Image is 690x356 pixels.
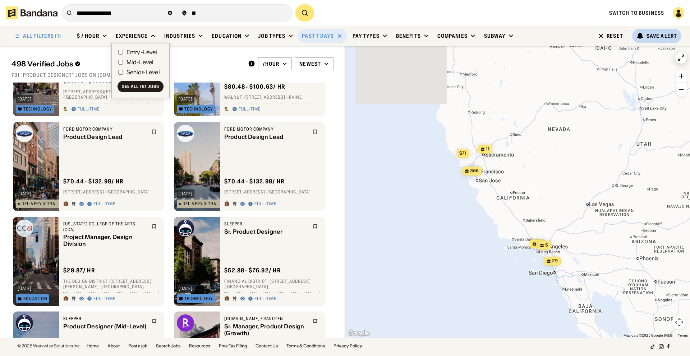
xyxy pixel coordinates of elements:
[107,344,120,348] a: About
[93,296,115,302] div: Full-time
[126,49,157,55] div: Entry-Level
[256,344,278,348] a: Contact Us
[224,267,281,274] div: $ 52.88 - $76.92 / hr
[224,126,308,132] div: Ford Motor Company
[11,60,242,68] div: 498 Verified Jobs
[63,221,147,232] div: [US_STATE] College of the Arts (CCA)
[254,296,276,302] div: Full-time
[624,333,673,337] span: Map data ©2025 Google, INEGI
[122,84,159,89] div: See all 781 jobs
[347,329,371,338] a: Open this area in Google Maps (opens a new window)
[545,242,548,248] span: 5
[126,69,160,75] div: Senior-Level
[77,33,99,39] div: $ / hour
[224,228,308,235] div: Sr. Product Designer
[63,267,95,274] div: $ 29.87 / hr
[184,296,213,301] div: Technology
[672,315,686,329] button: Map camera controls
[63,89,160,100] div: [STREET_ADDRESS][PERSON_NAME] · [GEOGRAPHIC_DATA]
[177,220,194,237] img: Sleeper logo
[63,278,160,290] div: The Design District · [STREET_ADDRESS][PERSON_NAME] · [GEOGRAPHIC_DATA]
[128,344,147,348] a: Post a job
[224,178,285,185] div: $ 70.44 - $132.98 / hr
[18,286,32,291] div: [DATE]
[353,33,379,39] div: Pay Types
[552,258,558,264] span: 29
[93,201,115,207] div: Full-time
[126,59,153,65] div: Mid-Level
[224,83,285,90] div: $ 80.48 - $100.63 / hr
[63,133,147,140] div: Product Design Lead
[224,95,321,100] div: Walnut · [STREET_ADDRESS] · Irvine
[286,344,325,348] a: Terms & Conditions
[156,344,180,348] a: Search Jobs
[224,323,308,337] div: Sr. Manager, Product Design (Growth)
[18,97,32,101] div: [DATE]
[184,107,213,111] div: Technology
[164,33,195,39] div: Industries
[470,168,479,174] span: 366
[254,201,276,207] div: Full-time
[17,344,81,348] div: © 2025 Workwise Solutions Inc.
[224,221,308,227] div: Sleeper
[16,125,33,142] img: Ford Motor Company logo
[16,220,33,237] img: California College of the Arts (CCA) logo
[437,33,468,39] div: Companies
[116,33,148,39] div: Experience
[263,61,280,67] div: /hour
[333,344,362,348] a: Privacy Policy
[63,234,147,248] div: Project Manager, Design Division
[189,344,210,348] a: Resources
[23,296,47,301] div: Education
[486,146,489,152] span: 11
[299,61,321,67] div: Newest
[224,133,308,140] div: Product Design Lead
[63,126,147,132] div: Ford Motor Company
[16,314,33,332] img: Sleeper logo
[179,286,193,291] div: [DATE]
[23,33,61,38] div: ALL FILTERS (1)
[396,33,421,39] div: Benefits
[224,189,321,195] div: [STREET_ADDRESS] · [GEOGRAPHIC_DATA]
[239,107,261,112] div: Full-time
[609,10,664,16] a: Switch to Business
[63,316,147,322] div: Sleeper
[63,178,124,185] div: $ 70.44 - $132.98 / hr
[179,192,193,196] div: [DATE]
[183,202,220,206] div: Delivery & Transportation
[11,72,333,78] div: 781 "product designer" jobs on [DOMAIN_NAME]
[607,33,623,38] div: Reset
[484,33,506,39] div: Subway
[224,316,308,322] div: [DOMAIN_NAME] / Rakuten
[11,83,333,338] div: grid
[219,344,247,348] a: Free Tax Filing
[459,150,466,156] span: $71
[18,192,32,196] div: [DATE]
[347,329,371,338] img: Google
[678,333,688,337] a: Terms (opens in new tab)
[224,278,321,290] div: Financial District · [STREET_ADDRESS] · [GEOGRAPHIC_DATA]
[63,323,147,330] div: Product Designer (Mid-Level)
[87,344,99,348] a: Home
[6,6,57,19] img: Bandana logotype
[23,107,52,111] div: Technology
[258,33,285,39] div: Job Types
[212,33,241,39] div: Education
[179,97,193,101] div: [DATE]
[78,107,100,112] div: Full-time
[22,202,59,206] div: Delivery & Transportation
[647,33,677,39] div: Save Alert
[63,189,160,195] div: [STREET_ADDRESS] · [GEOGRAPHIC_DATA]
[177,125,194,142] img: Ford Motor Company logo
[302,33,333,39] div: Past 7 days
[177,314,194,332] img: Buy.com / Rakuten logo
